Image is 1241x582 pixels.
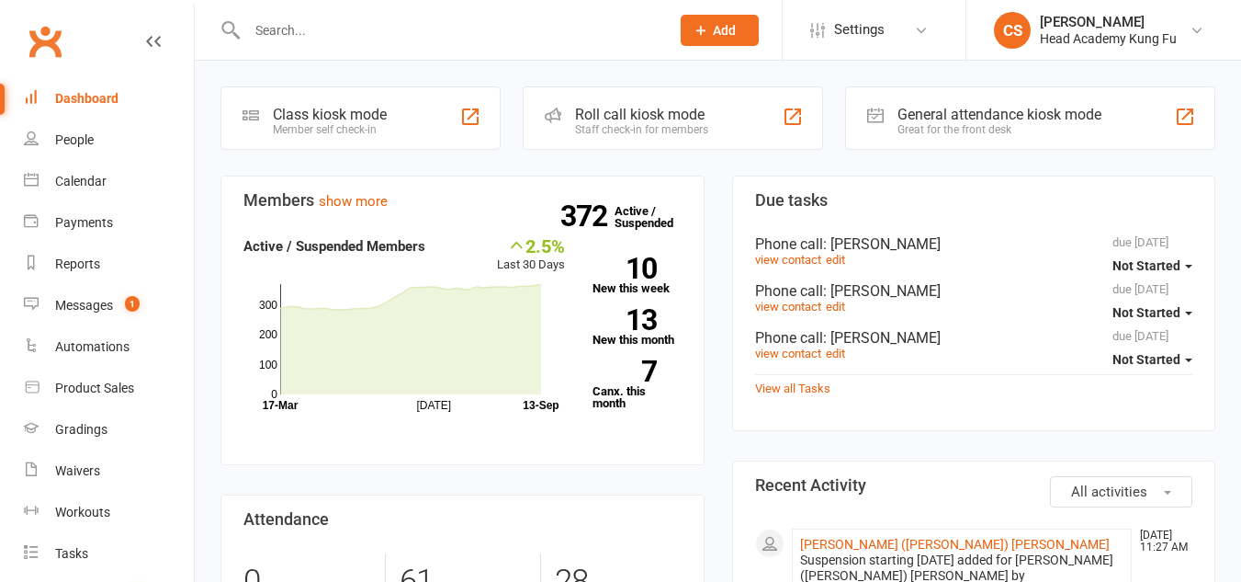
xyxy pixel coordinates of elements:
[55,422,107,437] div: Gradings
[826,300,845,314] a: edit
[755,476,1193,495] h3: Recent Activity
[1071,484,1147,500] span: All activities
[497,235,565,275] div: Last 30 Days
[823,329,941,347] span: : [PERSON_NAME]
[681,15,759,46] button: Add
[55,257,100,271] div: Reports
[755,191,1193,210] h3: Due tasks
[560,202,615,230] strong: 372
[243,191,682,210] h3: Members
[55,174,107,188] div: Calendar
[755,253,821,267] a: view contact
[1112,352,1180,367] span: Not Started
[1112,296,1192,329] button: Not Started
[800,537,1110,552] a: [PERSON_NAME] ([PERSON_NAME]) [PERSON_NAME]
[24,120,194,161] a: People
[55,546,88,561] div: Tasks
[24,202,194,244] a: Payments
[273,123,387,136] div: Member self check-in
[823,235,941,253] span: : [PERSON_NAME]
[24,533,194,575] a: Tasks
[755,329,1193,347] div: Phone call
[826,347,845,360] a: edit
[994,12,1031,49] div: CS
[713,23,736,38] span: Add
[55,381,134,395] div: Product Sales
[55,339,130,354] div: Automations
[1112,305,1180,320] span: Not Started
[897,106,1101,123] div: General attendance kiosk mode
[1040,14,1177,30] div: [PERSON_NAME]
[497,235,565,256] div: 2.5%
[592,360,682,409] a: 7Canx. this month
[55,505,110,519] div: Workouts
[24,368,194,409] a: Product Sales
[55,91,118,106] div: Dashboard
[755,347,821,360] a: view contact
[24,78,194,120] a: Dashboard
[826,253,845,267] a: edit
[575,123,708,136] div: Staff check-in for members
[823,282,941,300] span: : [PERSON_NAME]
[592,255,657,282] strong: 10
[24,285,194,326] a: Messages 1
[1112,258,1180,273] span: Not Started
[575,106,708,123] div: Roll call kiosk mode
[319,193,388,210] a: show more
[22,18,68,64] a: Clubworx
[24,451,194,492] a: Waivers
[24,326,194,368] a: Automations
[55,298,113,313] div: Messages
[1050,476,1192,508] button: All activities
[1040,30,1177,47] div: Head Academy Kung Fu
[755,300,821,314] a: view contact
[273,106,387,123] div: Class kiosk mode
[755,235,1193,253] div: Phone call
[125,296,140,312] span: 1
[24,492,194,533] a: Workouts
[55,132,94,147] div: People
[592,358,657,385] strong: 7
[592,257,682,294] a: 10New this week
[592,309,682,346] a: 13New this month
[243,238,425,255] strong: Active / Suspended Members
[242,17,657,43] input: Search...
[755,282,1193,300] div: Phone call
[1112,249,1192,282] button: Not Started
[615,191,695,243] a: 372Active / Suspended
[243,510,682,529] h3: Attendance
[24,244,194,285] a: Reports
[834,9,885,51] span: Settings
[55,463,100,478] div: Waivers
[897,123,1101,136] div: Great for the front desk
[592,306,657,334] strong: 13
[55,215,113,230] div: Payments
[1112,343,1192,376] button: Not Started
[24,161,194,202] a: Calendar
[1131,530,1191,553] time: [DATE] 11:27 AM
[755,382,830,395] a: View all Tasks
[24,409,194,451] a: Gradings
